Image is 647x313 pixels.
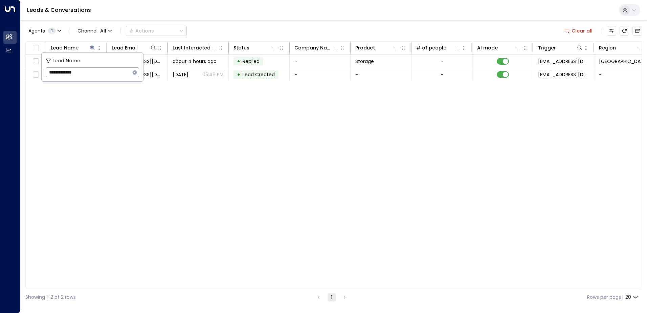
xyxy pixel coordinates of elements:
span: Toggle select all [31,44,40,53]
span: leads@space-station.co.uk [538,58,589,65]
div: # of people [416,44,461,52]
span: Storage [355,58,374,65]
div: • [237,56,240,67]
td: - [290,55,351,68]
span: All [100,28,106,34]
span: Channel: [75,26,115,36]
span: Replied [243,58,260,65]
span: leads@space-station.co.uk [538,71,589,78]
nav: pagination navigation [314,293,349,301]
div: Button group with a nested menu [126,26,187,36]
div: Lead Name [51,44,79,52]
label: Rows per page: [587,294,623,301]
a: Leads & Conversations [27,6,91,14]
p: 05:49 PM [202,71,224,78]
div: Status [233,44,249,52]
div: Last Interacted [173,44,210,52]
button: Clear all [562,26,596,36]
button: Customize [607,26,616,36]
div: Company Name [294,44,339,52]
div: Trigger [538,44,556,52]
div: - [441,71,443,78]
div: Actions [129,28,154,34]
span: Lead Created [243,71,275,78]
div: Lead Email [112,44,157,52]
td: - [290,68,351,81]
div: AI mode [477,44,498,52]
button: Archived Leads [632,26,642,36]
div: # of people [416,44,446,52]
span: Sep 10, 2025 [173,71,188,78]
span: Agents [28,28,45,33]
div: Lead Name [51,44,96,52]
div: AI mode [477,44,522,52]
button: Actions [126,26,187,36]
span: Toggle select row [31,70,40,79]
button: Agents1 [25,26,64,36]
div: - [441,58,443,65]
div: Region [599,44,644,52]
div: Trigger [538,44,583,52]
div: Status [233,44,278,52]
span: about 4 hours ago [173,58,217,65]
div: Company Name [294,44,333,52]
span: Toggle select row [31,57,40,66]
button: page 1 [328,293,336,301]
div: Last Interacted [173,44,218,52]
div: Product [355,44,375,52]
span: Refresh [620,26,629,36]
div: Showing 1-2 of 2 rows [25,294,76,301]
span: 1 [48,28,56,34]
button: Channel:All [75,26,115,36]
div: Region [599,44,616,52]
span: Lead Name [52,57,80,65]
div: • [237,69,240,80]
td: - [351,68,411,81]
div: Lead Email [112,44,138,52]
div: 20 [625,292,639,302]
div: Product [355,44,400,52]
